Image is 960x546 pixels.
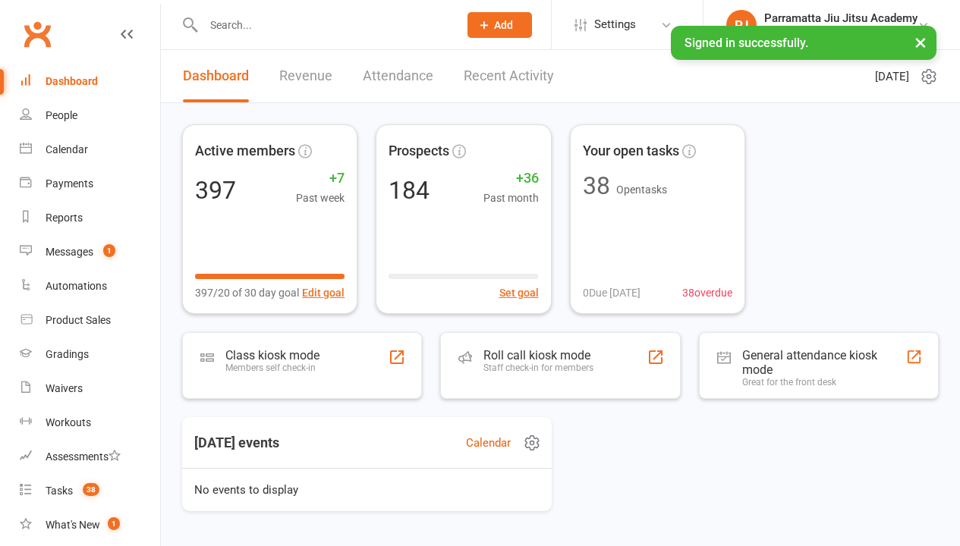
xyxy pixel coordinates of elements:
div: Automations [46,280,107,292]
a: Automations [20,269,160,303]
span: +7 [296,168,345,190]
button: Add [467,12,532,38]
a: Gradings [20,337,160,372]
div: Messages [46,246,93,258]
a: Reports [20,201,160,235]
div: General attendance kiosk mode [742,348,905,377]
span: 1 [103,244,115,257]
a: Revenue [279,50,332,102]
div: Great for the front desk [742,377,905,388]
span: 397/20 of 30 day goal [195,284,299,301]
div: What's New [46,519,100,531]
div: Class kiosk mode [225,348,319,362]
span: Add [494,19,513,31]
a: What's New1 [20,508,160,542]
a: Clubworx [18,15,56,53]
span: +36 [483,168,539,190]
span: Past month [483,190,539,206]
div: 184 [389,178,430,202]
span: 38 [83,483,99,496]
div: Reports [46,212,83,224]
a: Assessments [20,440,160,474]
span: Prospects [389,140,449,162]
span: 1 [108,517,120,530]
span: Settings [594,8,636,42]
a: Recent Activity [464,50,554,102]
a: Payments [20,167,160,201]
a: Workouts [20,406,160,440]
a: People [20,99,160,133]
div: PJ [726,10,757,40]
div: Roll call kiosk mode [483,348,593,362]
div: 38 [583,174,610,198]
a: Waivers [20,372,160,406]
button: × [907,26,934,58]
input: Search... [199,14,448,36]
span: 0 Due [DATE] [583,284,641,301]
div: Tasks [46,485,73,497]
span: Your open tasks [583,140,679,162]
div: People [46,109,77,121]
div: Gradings [46,348,89,360]
div: Payments [46,177,93,190]
span: Open tasks [616,184,667,196]
div: Assessments [46,450,121,463]
div: 397 [195,178,236,202]
div: Calendar [46,143,88,155]
div: Workouts [46,416,91,428]
div: No events to display [176,469,558,511]
a: Attendance [363,50,433,102]
a: Calendar [20,133,160,167]
a: Dashboard [183,50,249,102]
a: Calendar [466,434,511,452]
span: Active members [195,140,295,162]
h3: [DATE] events [182,429,291,457]
button: Set goal [499,284,539,301]
span: Past week [296,190,345,206]
a: Messages 1 [20,235,160,269]
span: 38 overdue [682,284,732,301]
span: [DATE] [875,67,909,86]
button: Edit goal [302,284,345,301]
div: Product Sales [46,314,111,326]
div: Members self check-in [225,362,319,373]
span: Signed in successfully. [685,36,808,50]
div: Dashboard [46,75,98,87]
div: Staff check-in for members [483,362,593,373]
div: Parramatta Jiu Jitsu Academy [764,11,918,25]
a: Tasks 38 [20,474,160,508]
div: Waivers [46,382,83,394]
a: Product Sales [20,303,160,337]
div: Parramatta Jiu Jitsu Academy [764,25,918,39]
a: Dashboard [20,64,160,99]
